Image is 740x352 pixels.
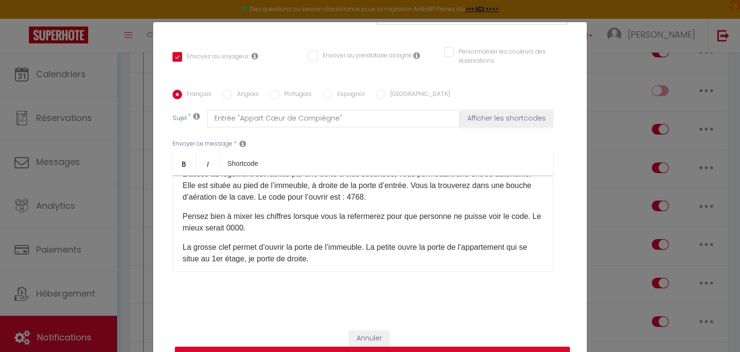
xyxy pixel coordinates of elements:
button: Afficher les shortcodes [460,110,553,127]
label: Envoyer ce message [172,139,232,149]
i: Envoyer au prestataire si il est assigné [413,52,420,59]
label: Français [182,90,211,100]
label: Sujet [172,114,187,124]
i: Subject [193,112,200,120]
label: Anglais [232,90,259,100]
p: La grosse clef permet d’ouvrir la porte de l’immeuble. La petite ouvre la porte de l’appartement ... [183,242,543,265]
i: Message [239,140,246,148]
button: Annuler [349,330,389,347]
label: Espagnol [332,90,365,100]
p: L'accès au logement est facilité par une boîte à clés sécurisée, vous permettant une entrée auton... [183,168,543,203]
a: Italic [196,152,220,175]
label: Portugais [279,90,312,100]
i: Envoyer au voyageur [251,52,258,60]
p: Pensez bien à mixer les chiffres lorsque vous la refermerez pour que personne ne puisse voir le c... [183,211,543,234]
a: Bold [172,152,196,175]
a: Shortcode [220,152,266,175]
label: [GEOGRAPHIC_DATA] [385,90,450,100]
